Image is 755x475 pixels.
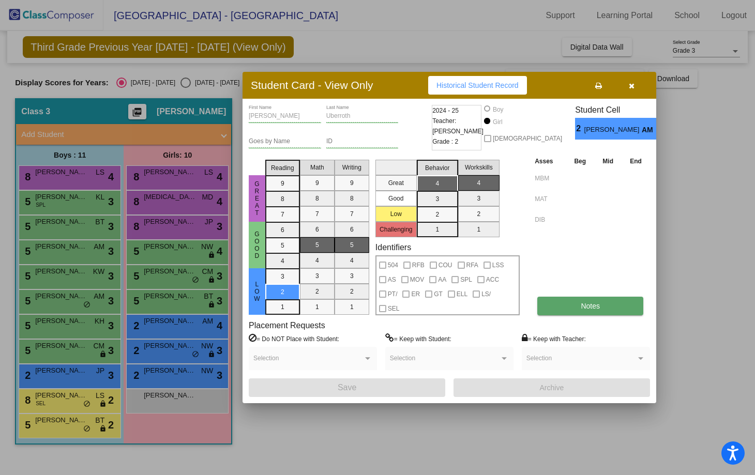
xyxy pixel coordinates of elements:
[537,297,643,315] button: Notes
[411,288,420,300] span: ER
[251,79,373,91] h3: Student Card - View Only
[438,273,446,286] span: AA
[432,116,484,136] span: Teacher: [PERSON_NAME]
[522,333,586,344] label: = Keep with Teacher:
[436,81,519,89] span: Historical Student Record
[385,333,451,344] label: = Keep with Student:
[581,302,600,310] span: Notes
[575,122,584,135] span: 2
[493,132,562,145] span: [DEMOGRAPHIC_DATA]
[388,259,398,271] span: 504
[584,125,642,135] span: [PERSON_NAME]
[428,76,527,95] button: Historical Student Record
[252,281,262,302] span: Low
[486,273,499,286] span: ACC
[566,156,594,167] th: Beg
[540,384,564,392] span: Archive
[432,136,458,147] span: Grade : 2
[642,125,656,135] span: AM
[492,259,504,271] span: LSS
[249,138,321,145] input: goes by name
[249,333,339,344] label: = Do NOT Place with Student:
[252,180,262,217] span: Great
[388,288,398,300] span: PT/
[535,212,563,227] input: assessment
[249,320,325,330] label: Placement Requests
[535,171,563,186] input: assessment
[457,288,467,300] span: ELL
[338,383,356,392] span: Save
[410,273,424,286] span: MOV
[375,242,411,252] label: Identifiers
[594,156,622,167] th: Mid
[434,288,443,300] span: GT
[575,105,665,115] h3: Student Cell
[492,105,504,114] div: Boy
[532,156,566,167] th: Asses
[454,378,650,397] button: Archive
[622,156,650,167] th: End
[388,273,396,286] span: AS
[432,105,459,116] span: 2024 - 25
[249,378,445,397] button: Save
[252,231,262,259] span: Good
[460,273,472,286] span: SPL
[412,259,425,271] span: RFB
[492,117,503,127] div: Girl
[388,302,400,315] span: SEL
[535,191,563,207] input: assessment
[656,122,665,135] span: 4
[481,288,491,300] span: LS/
[466,259,478,271] span: RFA
[439,259,452,271] span: COU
